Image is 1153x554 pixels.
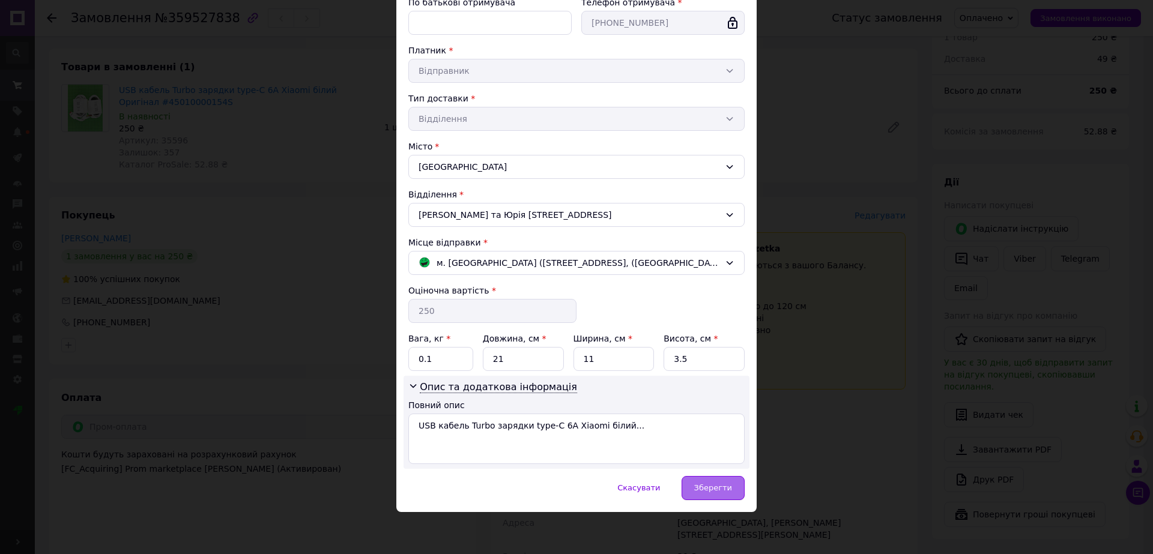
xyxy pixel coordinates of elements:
label: Повний опис [408,400,465,410]
div: Місто [408,140,745,152]
div: Тип доставки [408,92,745,104]
textarea: USB кабель Turbo зарядки type-C 6A Xiaomi білий... [408,414,745,464]
label: Довжина, см [483,334,546,343]
div: [GEOGRAPHIC_DATA] [408,155,745,179]
div: [PERSON_NAME] та Юрія [STREET_ADDRESS] [408,203,745,227]
div: Місце відправки [408,236,745,248]
label: Оціночна вартість [408,286,489,295]
span: Скасувати [617,483,660,492]
label: Вага, кг [408,334,450,343]
span: Зберегти [694,483,732,492]
span: м. [GEOGRAPHIC_DATA] ([STREET_ADDRESS], ([GEOGRAPHIC_DATA], [GEOGRAPHIC_DATA]) [437,256,720,269]
label: Ширина, см [573,334,632,343]
div: Платник [408,44,745,56]
div: Відділення [408,188,745,200]
label: Висота, см [664,334,718,343]
input: +380 [581,11,745,35]
span: Опис та додаткова інформація [420,381,577,393]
